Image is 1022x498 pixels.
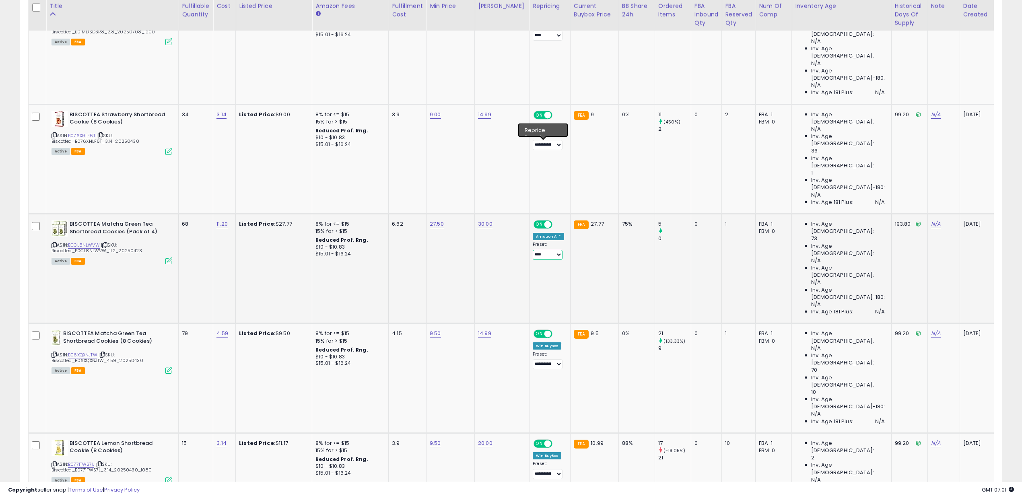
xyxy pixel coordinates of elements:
div: Preset: [533,461,564,479]
span: All listings currently available for purchase on Amazon [52,367,70,374]
a: 9.00 [430,111,441,119]
div: ASIN: [52,111,172,154]
a: Privacy Policy [104,486,140,494]
a: N/A [931,439,941,447]
div: Historical Days Of Supply [895,2,924,27]
div: [DATE] [963,220,995,228]
div: 15% for > $15 [315,447,382,454]
span: OFF [551,111,564,118]
span: N/A [811,38,821,45]
span: Inv. Age [DEMOGRAPHIC_DATA]: [811,133,885,147]
span: 10 [811,389,816,396]
div: $15.01 - $16.24 [315,251,382,257]
span: N/A [811,257,821,264]
div: 68 [182,220,207,228]
span: N/A [811,476,821,484]
div: 21 [658,454,691,461]
span: Inv. Age [DEMOGRAPHIC_DATA]: [811,111,885,126]
div: 11 [658,111,691,118]
div: 75% [622,220,649,228]
span: 73 [811,235,817,242]
span: Inv. Age [DEMOGRAPHIC_DATA]: [811,461,885,476]
span: 2 [811,454,814,461]
div: 15% for > $15 [315,118,382,126]
div: Fulfillment Cost [392,2,423,19]
span: Inv. Age 181 Plus: [811,89,853,96]
span: 9.5 [591,329,598,337]
span: OFF [551,221,564,228]
div: 2 [658,126,691,133]
div: Num of Comp. [759,2,788,19]
b: Listed Price: [239,111,276,118]
div: 0 [694,220,716,228]
div: 15% for > $15 [315,228,382,235]
div: $11.17 [239,440,306,447]
div: $15.01 - $16.24 [315,360,382,367]
div: 0% [622,330,649,337]
div: 0 [694,440,716,447]
span: Inv. Age 181 Plus: [811,418,853,425]
span: Inv. Age [DEMOGRAPHIC_DATA]: [811,243,885,257]
span: ON [534,440,544,447]
a: 14.99 [478,329,491,337]
strong: Copyright [8,486,37,494]
div: 0% [622,111,649,118]
b: Reduced Prof. Rng. [315,127,368,134]
div: $15.01 - $16.24 [315,141,382,148]
a: 9.50 [430,439,441,447]
span: Inv. Age [DEMOGRAPHIC_DATA]: [811,264,885,279]
span: Inv. Age [DEMOGRAPHIC_DATA]: [811,374,885,389]
div: 8% for <= $15 [315,111,382,118]
a: 20.00 [478,439,492,447]
div: [DATE] [963,111,995,118]
div: 99.20 [895,330,921,337]
span: FBA [71,148,85,155]
span: N/A [875,418,885,425]
img: 51Oi85SO2IL._SL40_.jpg [52,111,68,127]
div: FBA: 1 [759,220,785,228]
div: FBM: 0 [759,118,785,126]
div: ASIN: [52,440,172,483]
div: Min Price [430,2,471,10]
b: Listed Price: [239,220,276,228]
div: 9 [658,345,691,352]
a: B0771TWS7L [68,461,94,468]
b: BISCOTTEA Matcha Green Tea Shortbread Cookies (Pack of 4) [70,220,167,237]
span: | SKU: Biscottea_B0771TWS7L_3.14_20250430_1080 [52,461,152,473]
div: seller snap | | [8,486,140,494]
a: B0CL8NLWVW [68,242,100,249]
div: Title [49,2,175,10]
div: Preset: [533,242,564,260]
span: Inv. Age [DEMOGRAPHIC_DATA]-180: [811,67,885,82]
div: Ordered Items [658,2,688,19]
b: Reduced Prof. Rng. [315,346,368,353]
a: N/A [931,220,941,228]
a: N/A [931,111,941,119]
span: FBA [71,258,85,265]
div: 3.9 [392,440,420,447]
div: 17 [658,440,691,447]
a: 3.14 [216,439,227,447]
small: (-19.05%) [663,447,685,454]
div: 15 [182,440,207,447]
div: 8% for <= $15 [315,220,382,228]
div: [DATE] [963,440,995,447]
div: 1 [725,220,749,228]
span: Inv. Age [DEMOGRAPHIC_DATA]-180: [811,177,885,191]
div: $15.01 - $16.24 [315,470,382,477]
b: Reduced Prof. Rng. [315,456,368,463]
span: ON [534,221,544,228]
div: 5 [658,220,691,228]
div: 34 [182,111,207,118]
div: $9.50 [239,330,306,337]
div: $10 - $10.83 [315,244,382,251]
span: All listings currently available for purchase on Amazon [52,477,70,484]
span: Inv. Age 181 Plus: [811,199,853,206]
div: 21 [658,330,691,337]
span: N/A [875,89,885,96]
span: All listings currently available for purchase on Amazon [52,39,70,45]
span: 2025-08-14 07:01 GMT [982,486,1014,494]
div: BB Share 24h. [622,2,651,19]
span: N/A [875,199,885,206]
div: $9.00 [239,111,306,118]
